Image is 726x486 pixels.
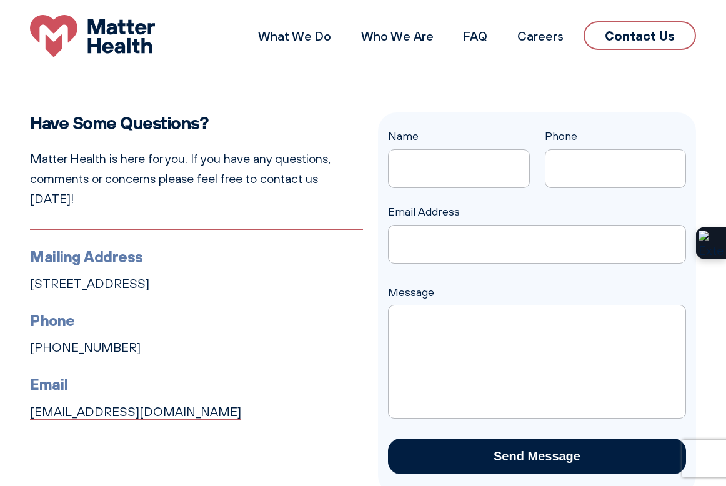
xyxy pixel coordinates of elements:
[545,129,687,172] label: Phone
[388,149,530,188] input: Name
[517,28,564,44] a: Careers
[388,205,686,247] label: Email Address
[30,149,363,209] p: Matter Health is here for you. If you have any questions, comments or concerns please feel free t...
[361,28,434,44] a: Who We Are
[388,285,686,317] label: Message
[258,28,331,44] a: What We Do
[30,372,363,396] h3: Email
[30,340,141,355] a: [PHONE_NUMBER]
[388,305,686,419] textarea: Message
[545,149,687,188] input: Phone
[30,309,363,332] h3: Phone
[30,276,149,291] a: [STREET_ADDRESS]
[699,231,724,255] img: Extension Icon
[464,28,487,44] a: FAQ
[30,112,363,134] h2: Have Some Questions?
[30,245,363,269] h3: Mailing Address
[388,225,686,264] input: Email Address
[388,129,530,172] label: Name
[388,439,686,474] input: Send Message
[30,404,241,419] a: [EMAIL_ADDRESS][DOMAIN_NAME]
[584,21,696,50] a: Contact Us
